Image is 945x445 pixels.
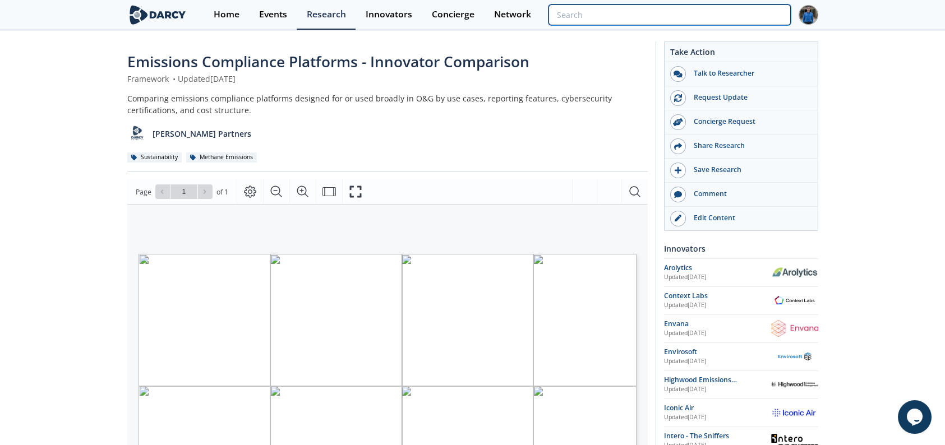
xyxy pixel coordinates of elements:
a: Iconic Air Updated[DATE] Iconic Air [664,403,818,423]
div: Sustainability [127,152,182,163]
div: Intero - The Sniffers [664,431,771,441]
img: Envana [771,320,818,337]
div: Highwood Emissions Management [664,375,771,385]
img: Envirosoft [771,352,818,361]
div: Share Research [686,141,812,151]
div: Home [214,10,239,19]
img: Context Labs [771,294,818,307]
div: Comparing emissions compliance platforms designed for or used broadly in O&G by use cases, report... [127,92,648,116]
div: Concierge [432,10,474,19]
iframe: chat widget [898,400,934,434]
div: Arolytics [664,263,771,273]
div: Envirosoft [664,347,771,357]
a: Envirosoft Updated[DATE] Envirosoft [664,347,818,367]
img: Profile [799,5,818,25]
div: Updated [DATE] [664,301,771,310]
a: Edit Content [665,207,818,230]
div: Updated [DATE] [664,273,771,282]
a: Context Labs Updated[DATE] Context Labs [664,291,818,310]
span: Emissions Compliance Platforms - Innovator Comparison [127,52,529,72]
div: Updated [DATE] [664,413,771,422]
div: Innovators [366,10,412,19]
div: Updated [DATE] [664,357,771,366]
input: Advanced Search [548,4,790,25]
div: Request Update [686,92,812,103]
p: [PERSON_NAME] Partners [153,128,251,140]
div: Save Research [686,165,812,175]
img: Arolytics [771,267,818,278]
a: Highwood Emissions Management Updated[DATE] Highwood Emissions Management [664,375,818,395]
div: Context Labs [664,291,771,301]
div: Comment [686,189,812,199]
div: Innovators [664,239,818,258]
div: Methane Emissions [186,152,257,163]
div: Updated [DATE] [664,329,771,338]
div: Updated [DATE] [664,385,771,394]
div: Iconic Air [664,403,771,413]
img: logo-wide.svg [127,5,188,25]
img: Highwood Emissions Management [771,382,818,387]
a: Envana Updated[DATE] Envana [664,319,818,339]
div: Framework Updated [DATE] [127,73,648,85]
a: Arolytics Updated[DATE] Arolytics [664,263,818,282]
div: Research [307,10,346,19]
div: Edit Content [686,213,812,223]
div: Network [494,10,531,19]
img: Iconic Air [771,407,818,418]
div: Talk to Researcher [686,68,812,78]
div: Concierge Request [686,117,812,127]
span: • [171,73,178,84]
div: Events [259,10,287,19]
div: Envana [664,319,771,329]
div: Take Action [665,46,818,62]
